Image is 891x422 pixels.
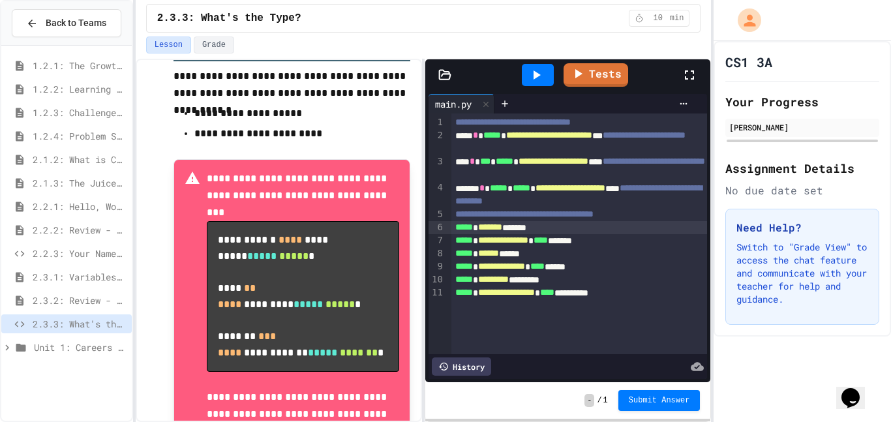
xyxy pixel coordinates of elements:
[33,200,127,213] span: 2.2.1: Hello, World!
[429,116,445,129] div: 1
[33,153,127,166] span: 2.1.2: What is Code?
[33,317,127,331] span: 2.3.3: What's the Type?
[429,273,445,286] div: 10
[648,13,669,23] span: 10
[603,395,608,406] span: 1
[736,241,868,306] p: Switch to "Grade View" to access the chat feature and communicate with your teacher for help and ...
[33,223,127,237] span: 2.2.2: Review - Hello, World!
[618,390,701,411] button: Submit Answer
[33,129,127,143] span: 1.2.4: Problem Solving Practice
[725,159,879,177] h2: Assignment Details
[33,247,127,260] span: 2.2.3: Your Name and Favorite Movie
[34,340,127,354] span: Unit 1: Careers & Professionalism
[729,121,875,133] div: [PERSON_NAME]
[33,82,127,96] span: 1.2.2: Learning to Solve Hard Problems
[157,10,301,26] span: 2.3.3: What's the Type?
[724,5,764,35] div: My Account
[429,247,445,260] div: 8
[597,395,601,406] span: /
[12,9,121,37] button: Back to Teams
[429,208,445,221] div: 5
[194,37,234,53] button: Grade
[429,155,445,181] div: 3
[564,63,628,87] a: Tests
[629,395,690,406] span: Submit Answer
[33,294,127,307] span: 2.3.2: Review - Variables and Data Types
[432,357,491,376] div: History
[429,286,445,299] div: 11
[429,260,445,273] div: 9
[725,93,879,111] h2: Your Progress
[429,221,445,234] div: 6
[836,370,878,409] iframe: chat widget
[429,129,445,155] div: 2
[736,220,868,235] h3: Need Help?
[146,37,191,53] button: Lesson
[429,181,445,207] div: 4
[33,176,127,190] span: 2.1.3: The JuiceMind IDE
[725,183,879,198] div: No due date set
[725,53,772,71] h1: CS1 3A
[46,16,106,30] span: Back to Teams
[429,94,494,113] div: main.py
[33,106,127,119] span: 1.2.3: Challenge Problem - The Bridge
[429,97,478,111] div: main.py
[429,234,445,247] div: 7
[670,13,684,23] span: min
[33,270,127,284] span: 2.3.1: Variables and Data Types
[584,394,594,407] span: -
[33,59,127,72] span: 1.2.1: The Growth Mindset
